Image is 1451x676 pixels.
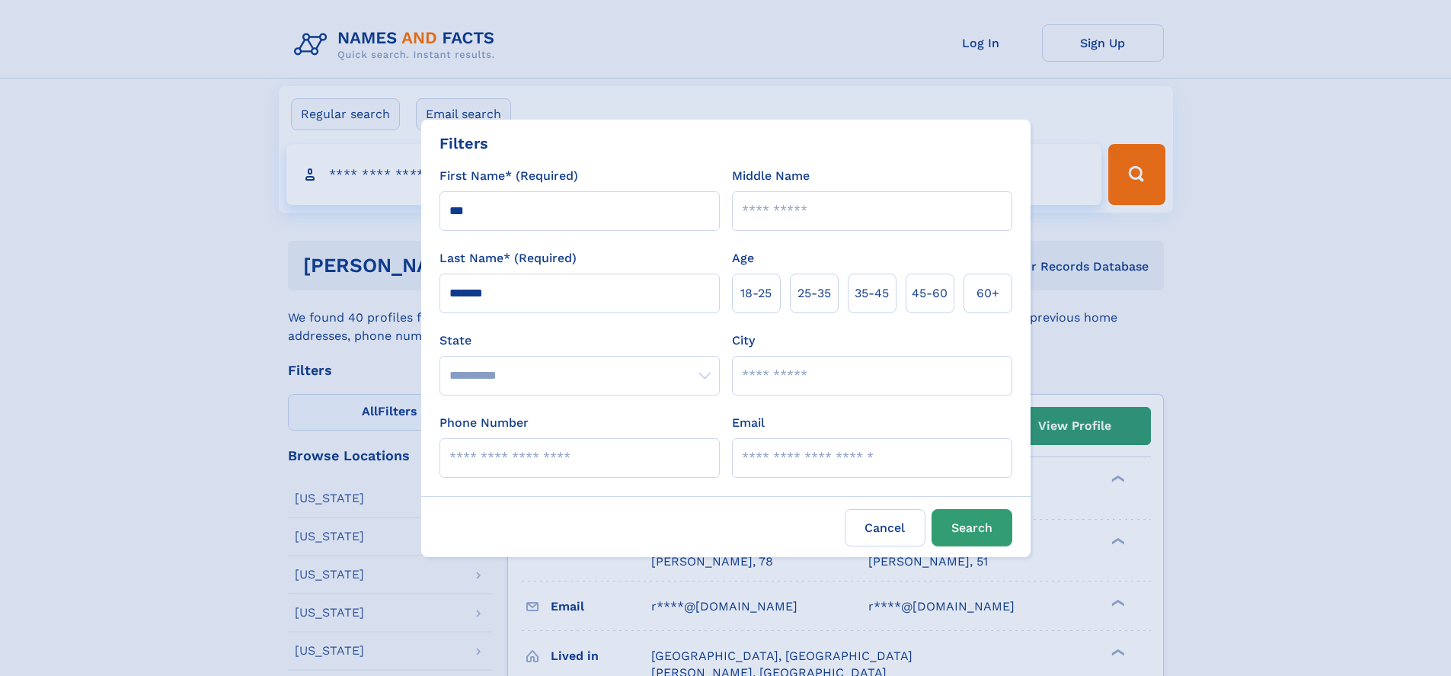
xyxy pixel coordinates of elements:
[797,284,831,303] span: 25‑35
[732,167,810,185] label: Middle Name
[845,509,925,546] label: Cancel
[976,284,999,303] span: 60+
[732,249,754,268] label: Age
[439,167,578,185] label: First Name* (Required)
[932,509,1012,546] button: Search
[732,414,765,432] label: Email
[855,284,889,303] span: 35‑45
[912,284,948,303] span: 45‑60
[439,414,529,432] label: Phone Number
[740,284,772,303] span: 18‑25
[439,249,577,268] label: Last Name* (Required)
[439,332,720,350] label: State
[732,332,755,350] label: City
[439,132,488,155] div: Filters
